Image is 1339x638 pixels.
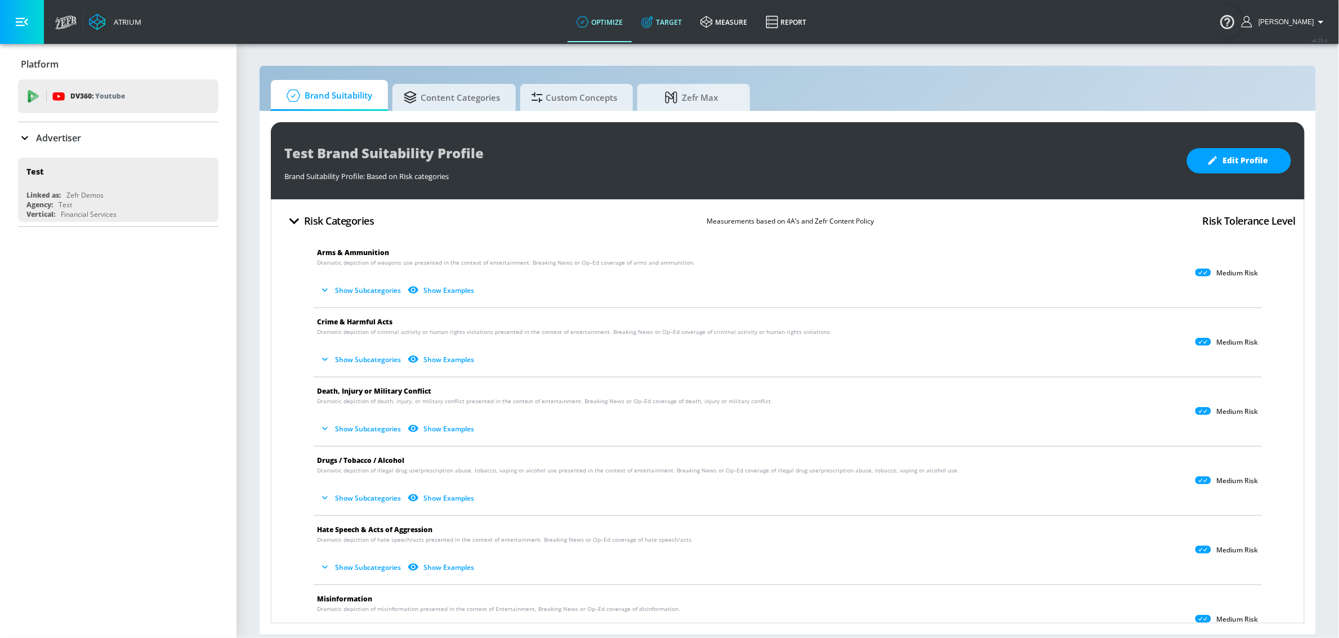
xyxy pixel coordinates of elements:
p: Medium Risk [1217,407,1258,416]
button: [PERSON_NAME] [1242,15,1328,29]
span: Dramatic depiction of hate speech/acts presented in the context of entertainment. Breaking News o... [317,536,693,544]
button: Show Subcategories [317,489,405,507]
span: Zefr Max [649,84,734,111]
a: Report [757,2,816,42]
span: Content Categories [404,84,500,111]
div: Atrium [109,17,141,27]
span: Crime & Harmful Acts [317,317,392,327]
div: Linked as: [26,190,61,200]
p: Advertiser [36,132,81,144]
h4: Risk Categories [304,213,374,229]
span: Dramatic depiction of illegal drug use/prescription abuse, tobacco, vaping or alcohol use present... [317,466,959,475]
span: Arms & Ammunition [317,248,389,257]
span: Drugs / Tobacco / Alcohol [317,456,404,465]
button: Open Resource Center [1212,6,1243,37]
a: optimize [568,2,632,42]
div: Financial Services [61,209,117,219]
button: Show Examples [405,350,479,369]
span: Misinformation [317,594,372,604]
span: Death, Injury or Military Conflict [317,386,431,396]
span: v 4.25.4 [1312,37,1328,43]
p: DV360: [70,90,125,102]
p: Medium Risk [1217,338,1258,347]
p: Youtube [95,90,125,102]
button: Show Subcategories [317,558,405,577]
div: Zefr Demos [66,190,104,200]
button: Show Examples [405,489,479,507]
div: Advertiser [18,122,218,154]
div: Platform [18,48,218,80]
button: Show Subcategories [317,420,405,438]
a: measure [691,2,757,42]
span: Dramatic depiction of criminal activity or human rights violations presented in the context of en... [317,328,832,336]
p: Platform [21,58,59,70]
p: Medium Risk [1217,546,1258,555]
p: Medium Risk [1217,615,1258,624]
button: Show Examples [405,420,479,438]
span: Dramatic depiction of weapons use presented in the context of entertainment. Breaking News or Op–... [317,258,695,267]
p: Measurements based on 4A’s and Zefr Content Policy [707,215,874,227]
div: TestLinked as:Zefr DemosAgency:TestVertical:Financial Services [18,158,218,222]
a: Atrium [89,14,141,30]
button: Show Subcategories [317,281,405,300]
span: Hate Speech & Acts of Aggression [317,525,432,534]
div: Test [26,166,43,177]
div: Test [59,200,72,209]
span: Brand Suitability [282,82,372,109]
span: Dramatic depiction of death, injury, or military conflict presented in the context of entertainme... [317,397,773,405]
span: login as: samantha.yip@zefr.com [1254,18,1314,26]
div: DV360: Youtube [18,79,218,113]
div: Vertical: [26,209,55,219]
button: Show Subcategories [317,350,405,369]
span: Dramatic depiction of misinformation presented in the context of Entertainment, Breaking News or ... [317,605,680,613]
button: Show Examples [405,558,479,577]
span: Custom Concepts [532,84,617,111]
a: Target [632,2,691,42]
p: Medium Risk [1217,269,1258,278]
button: Edit Profile [1187,148,1291,173]
button: Risk Categories [280,208,379,234]
p: Medium Risk [1217,476,1258,485]
button: Show Examples [405,281,479,300]
div: Agency: [26,200,53,209]
span: Edit Profile [1209,154,1269,168]
h4: Risk Tolerance Level [1203,213,1296,229]
div: Brand Suitability Profile: Based on Risk categories [284,166,1176,181]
